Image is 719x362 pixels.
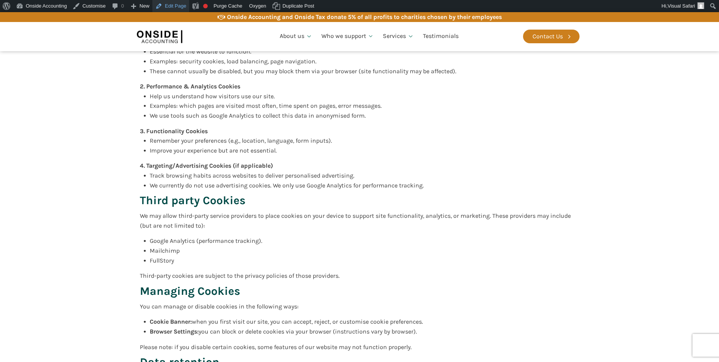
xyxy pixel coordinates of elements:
span: Examples: which pages are visited most often, time spent on pages, error messages. [150,102,382,109]
div: Please note: if you disable certain cookies, some features of our website may not function properly. [140,337,412,352]
a: About us [275,24,317,49]
div: You can manage or disable cookies in the following ways: [140,302,299,312]
span: Remember your preferences (e.g., location, language, form inputs). [150,137,332,144]
b: Browser Settings: [150,328,199,335]
span: Help us understand how visitors use our site. [150,93,275,100]
span: you can block or delete cookies via your browser (instructions vary by browser). [150,328,417,335]
span: Improve your experience but are not essential. [150,147,277,154]
span: when you first visit our site, you can accept, reject, or customise cookie preferences. [150,318,423,325]
span: Google Analytics (performance tracking). [150,237,262,244]
span: These cannot usually be disabled, but you may block them via your browser (site functionality may... [150,68,456,75]
span: FullStory [150,257,174,264]
b: 2. Performance & Analytics Cookies [140,83,240,90]
a: Who we support [317,24,379,49]
span: Mailchimp [150,247,180,254]
span: Visual Safari [667,3,695,9]
div: Onside Accounting and Onside Tax donate 5% of all profits to charities chosen by their employees [227,12,502,22]
div: Contact Us [533,31,563,41]
h3: Third party Cookies [140,190,246,211]
h3: Managing Cookies [140,281,240,302]
span: Examples: security cookies, load balancing, page navigation. [150,58,316,65]
div: Focus keyphrase not set [203,4,208,8]
span: Track browsing habits across websites to deliver personalised advertising. [150,172,354,179]
a: Services [378,24,418,49]
span: We use tools such as Google Analytics to collect this data in anonymised form. [150,112,366,119]
a: Testimonials [418,24,463,49]
div: Third-party cookies are subject to the privacy policies of those providers. [140,265,340,281]
b: 3. Functionality Cookies [140,127,208,135]
img: Onside Accounting [137,28,182,45]
a: Contact Us [523,30,580,43]
div: We may allow third-party service providers to place cookies on your device to support site functi... [140,211,580,230]
b: Cookie Banner: [150,318,192,325]
span: We currently do not use advertising cookies. We only use Google Analytics for performance tracking. [150,182,424,189]
span: Essential for the website to function. [150,48,251,55]
b: 4. Targeting/Advertising Cookies (if applicable) [140,162,273,169]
